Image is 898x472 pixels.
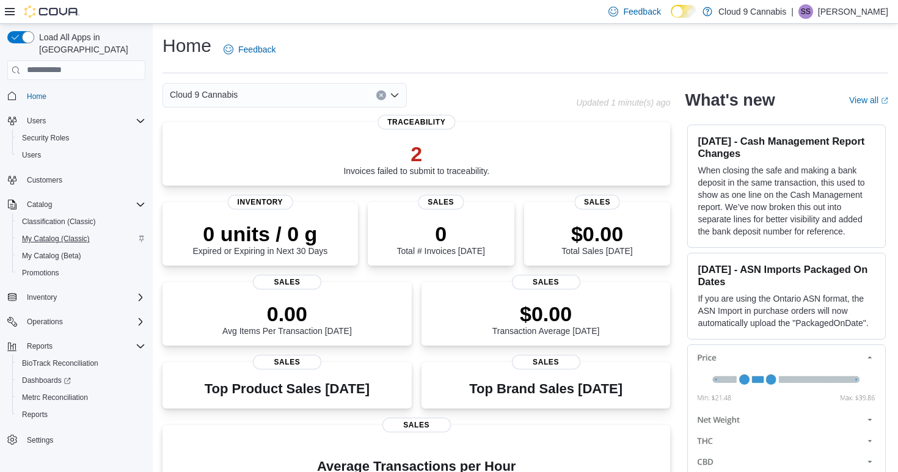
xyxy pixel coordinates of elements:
span: Reports [27,341,53,351]
div: Avg Items Per Transaction [DATE] [222,302,352,336]
button: Metrc Reconciliation [12,389,150,406]
img: Cova [24,5,79,18]
span: My Catalog (Classic) [17,231,145,246]
span: SS [801,4,811,19]
a: Classification (Classic) [17,214,101,229]
span: Reports [22,410,48,419]
div: Total # Invoices [DATE] [396,222,484,256]
div: Expired or Expiring in Next 30 Days [192,222,327,256]
button: Operations [2,313,150,330]
button: Open list of options [390,90,400,100]
span: Feedback [238,43,276,56]
span: Promotions [17,266,145,280]
span: Classification (Classic) [17,214,145,229]
input: Dark Mode [671,5,696,18]
button: Operations [22,314,68,329]
span: BioTrack Reconciliation [17,356,145,371]
button: Inventory [22,290,62,305]
h3: Top Product Sales [DATE] [205,382,370,396]
span: Sales [253,275,321,289]
span: Feedback [623,5,660,18]
span: BioTrack Reconciliation [22,358,98,368]
button: Reports [2,338,150,355]
button: My Catalog (Beta) [12,247,150,264]
span: Settings [22,432,145,447]
button: Clear input [376,90,386,100]
span: Classification (Classic) [22,217,96,227]
span: Reports [22,339,145,354]
button: Promotions [12,264,150,281]
span: Inventory [27,292,57,302]
a: My Catalog (Classic) [17,231,95,246]
div: Transaction Average [DATE] [492,302,600,336]
p: 0.00 [222,302,352,326]
span: Users [27,116,46,126]
a: Reports [17,407,53,422]
span: Catalog [22,197,145,212]
span: Sales [418,195,464,209]
p: 2 [343,142,489,166]
h2: What's new [685,90,775,110]
span: My Catalog (Classic) [22,234,90,244]
p: [PERSON_NAME] [818,4,888,19]
a: Promotions [17,266,64,280]
p: $0.00 [561,222,632,246]
span: Reports [17,407,145,422]
span: Metrc Reconciliation [17,390,145,405]
span: Operations [22,314,145,329]
p: 0 units / 0 g [192,222,327,246]
button: Security Roles [12,129,150,147]
a: Feedback [219,37,280,62]
a: My Catalog (Beta) [17,249,86,263]
a: Home [22,89,51,104]
span: Load All Apps in [GEOGRAPHIC_DATA] [34,31,145,56]
span: Promotions [22,268,59,278]
a: Customers [22,173,67,187]
span: Security Roles [17,131,145,145]
a: Users [17,148,46,162]
span: Operations [27,317,63,327]
span: Catalog [27,200,52,209]
span: Settings [27,435,53,445]
button: Inventory [2,289,150,306]
button: Settings [2,430,150,448]
span: Traceability [378,115,455,129]
span: Users [17,148,145,162]
a: Metrc Reconciliation [17,390,93,405]
span: Cloud 9 Cannabis [170,87,238,102]
button: Customers [2,171,150,189]
p: If you are using the Ontario ASN format, the ASN Import in purchase orders will now automatically... [698,292,875,329]
span: Home [27,92,46,101]
h1: Home [162,34,211,58]
p: $0.00 [492,302,600,326]
p: Updated 1 minute(s) ago [576,98,670,107]
span: Security Roles [22,133,69,143]
p: When closing the safe and making a bank deposit in the same transaction, this used to show as one... [698,164,875,238]
button: Users [22,114,51,128]
button: Classification (Classic) [12,213,150,230]
div: Invoices failed to submit to traceability. [343,142,489,176]
button: Catalog [22,197,57,212]
span: Sales [382,418,451,432]
p: Cloud 9 Cannabis [718,4,786,19]
a: Settings [22,433,58,448]
a: BioTrack Reconciliation [17,356,103,371]
span: Home [22,89,145,104]
span: Inventory [228,195,293,209]
span: Sales [574,195,620,209]
button: Users [2,112,150,129]
button: BioTrack Reconciliation [12,355,150,372]
span: My Catalog (Beta) [17,249,145,263]
span: My Catalog (Beta) [22,251,81,261]
div: Total Sales [DATE] [561,222,632,256]
button: Reports [22,339,57,354]
button: My Catalog (Classic) [12,230,150,247]
svg: External link [881,97,888,104]
div: Sarbjot Singh [798,4,813,19]
span: Customers [27,175,62,185]
button: Reports [12,406,150,423]
button: Home [2,87,150,105]
span: Sales [253,355,321,369]
span: Inventory [22,290,145,305]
